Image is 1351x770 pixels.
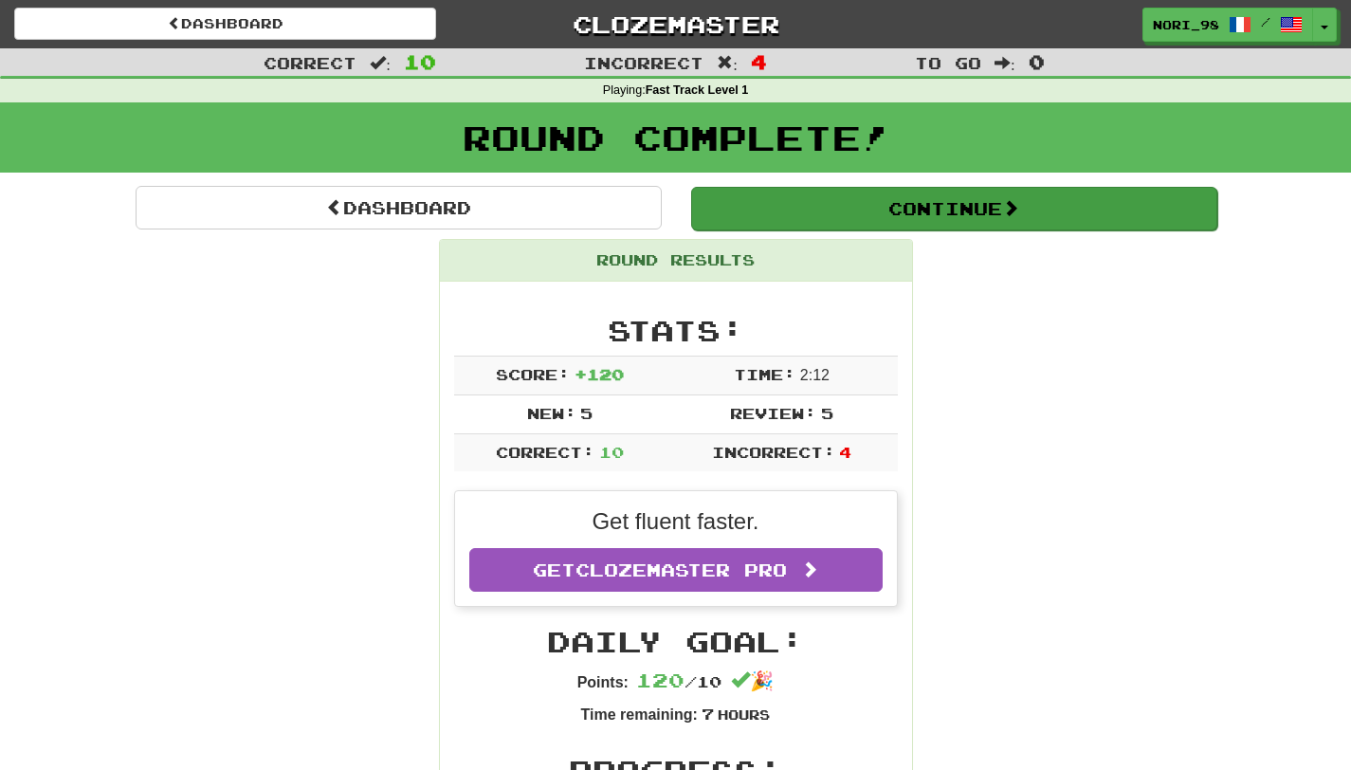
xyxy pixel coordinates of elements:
[14,8,436,40] a: Dashboard
[839,443,851,461] span: 4
[264,53,356,72] span: Correct
[636,669,685,691] span: 120
[581,706,698,723] strong: Time remaining:
[599,443,624,461] span: 10
[580,404,593,422] span: 5
[465,8,886,41] a: Clozemaster
[636,672,721,690] span: / 10
[136,186,662,229] a: Dashboard
[577,674,629,690] strong: Points:
[404,50,436,73] span: 10
[821,404,833,422] span: 5
[454,315,898,346] h2: Stats:
[370,55,391,71] span: :
[584,53,703,72] span: Incorrect
[718,706,770,723] small: Hours
[496,365,570,383] span: Score:
[751,50,767,73] span: 4
[575,365,624,383] span: + 120
[575,559,787,580] span: Clozemaster Pro
[702,705,714,723] span: 7
[469,548,883,592] a: GetClozemaster Pro
[469,505,883,538] p: Get fluent faster.
[1142,8,1313,42] a: Nori_98 /
[800,367,830,383] span: 2 : 12
[730,404,816,422] span: Review:
[712,443,835,461] span: Incorrect:
[440,240,912,282] div: Round Results
[717,55,738,71] span: :
[1029,50,1045,73] span: 0
[915,53,981,72] span: To go
[496,443,594,461] span: Correct:
[646,83,749,97] strong: Fast Track Level 1
[734,365,795,383] span: Time:
[731,670,774,691] span: 🎉
[454,626,898,657] h2: Daily Goal:
[995,55,1015,71] span: :
[527,404,576,422] span: New:
[1261,15,1270,28] span: /
[7,119,1344,156] h1: Round Complete!
[691,187,1217,230] button: Continue
[1153,16,1219,33] span: Nori_98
